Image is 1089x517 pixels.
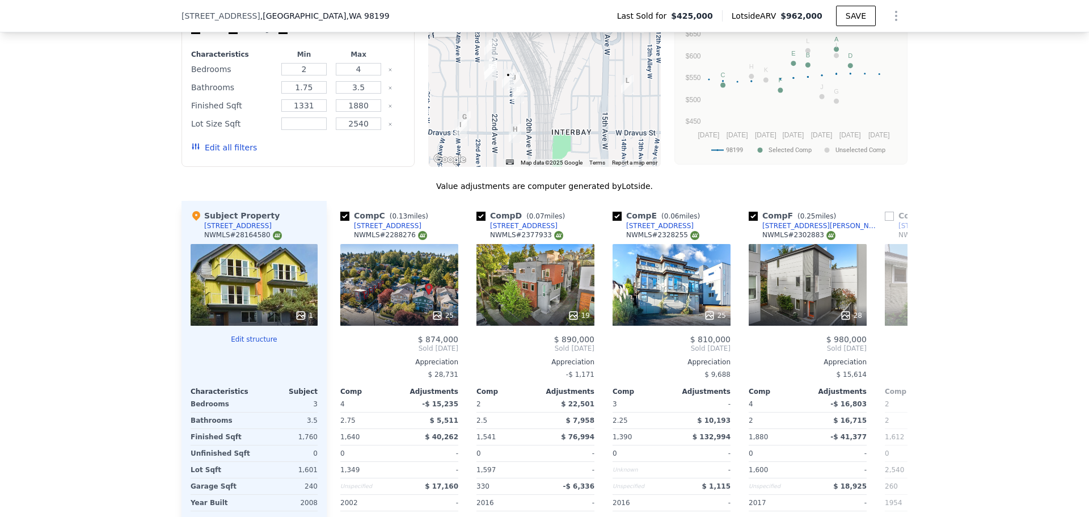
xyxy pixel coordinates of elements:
span: Sold [DATE] [340,344,458,353]
span: $ 1,115 [702,482,731,490]
text: Selected Comp [769,146,812,154]
text: J [820,83,824,90]
div: Adjustments [399,387,458,396]
div: NWMLS # 2288276 [354,230,427,240]
text: [DATE] [755,131,776,139]
span: $ 15,614 [837,371,867,379]
div: NWMLS # 2377933 [490,230,563,240]
span: $ 810,000 [690,335,731,344]
div: Unknown [613,462,669,478]
img: NWMLS Logo [554,231,563,240]
div: [STREET_ADDRESS] [204,221,272,230]
div: Characteristics [191,50,275,59]
span: -$ 6,336 [563,482,594,490]
span: 0.13 [392,212,407,220]
div: 1368 W Bertona St [621,75,634,94]
div: 1,601 [256,462,318,478]
div: 25 [432,310,454,321]
span: 260 [885,482,898,490]
span: $ 874,000 [418,335,458,344]
img: NWMLS Logo [418,231,427,240]
div: 240 [256,478,318,494]
span: 1,349 [340,466,360,474]
div: Appreciation [749,358,867,367]
div: 3427 22nd Ave W # A [484,61,497,81]
span: 0 [885,449,889,457]
span: ( miles) [657,212,704,220]
span: 0.06 [664,212,679,220]
text: [DATE] [839,131,861,139]
div: Comp G [885,210,978,221]
span: -$ 16,803 [830,400,867,408]
div: 3411 21st Ave W Apt A [502,69,514,89]
button: Keyboard shortcuts [506,159,514,165]
text: [DATE] [868,131,890,139]
span: 0 [613,449,617,457]
div: - [538,495,594,511]
div: 3 [256,396,318,412]
span: 4 [340,400,345,408]
span: Sold [DATE] [476,344,594,353]
text: $450 [686,117,701,125]
div: 3439 22nd Ave W # B [484,56,496,75]
span: 330 [476,482,489,490]
div: Unspecified [749,478,805,494]
div: NWMLS # 2366692 [898,230,972,240]
div: 3404 21st Ave W [508,72,520,91]
button: Clear [388,122,392,127]
div: - [402,445,458,461]
div: Garage Sqft [191,478,252,494]
div: Year Built [191,495,252,511]
span: ( miles) [793,212,841,220]
div: NWMLS # 2328255 [626,230,699,240]
div: 3060 24th Ave W [454,119,467,138]
div: 19 [568,310,590,321]
span: 0.25 [800,212,816,220]
div: 25 [704,310,726,321]
div: - [810,445,867,461]
text: B [806,52,810,58]
span: 1,600 [749,466,768,474]
div: - [674,445,731,461]
a: Open this area in Google Maps (opens a new window) [431,152,468,167]
text: $550 [686,74,701,82]
span: [STREET_ADDRESS] [181,10,260,22]
div: Comp F [749,210,841,221]
div: Comp D [476,210,569,221]
span: 1,880 [749,433,768,441]
span: 0.07 [529,212,544,220]
div: - [538,445,594,461]
div: 2017 [749,495,805,511]
text: $500 [686,96,701,104]
text: K [764,66,769,73]
div: Comp [885,387,944,396]
span: -$ 41,377 [830,433,867,441]
div: [STREET_ADDRESS] [898,221,966,230]
span: 2 [476,400,481,408]
div: Unfinished Sqft [191,445,252,461]
div: 2.5 [476,413,533,428]
span: $ 980,000 [826,335,867,344]
span: Sold [DATE] [885,344,1003,353]
span: 1,640 [340,433,360,441]
div: 2016 [476,495,533,511]
text: [DATE] [727,131,748,139]
span: $ 76,994 [561,433,594,441]
span: 2,540 [885,466,904,474]
div: 2.25 [613,413,669,428]
text: [DATE] [782,131,804,139]
a: [STREET_ADDRESS] [476,221,558,230]
div: Appreciation [340,358,458,367]
div: Bathrooms [191,413,252,428]
div: Bedrooms [191,396,252,412]
div: Lot Size Sqft [191,116,275,132]
span: Sold [DATE] [749,344,867,353]
div: Bathrooms [191,79,275,95]
span: Lotside ARV [732,10,780,22]
span: 1,597 [476,466,496,474]
span: $ 890,000 [554,335,594,344]
span: $ 132,994 [693,433,731,441]
span: $425,000 [671,10,713,22]
span: ( miles) [522,212,569,220]
span: Sold [DATE] [613,344,731,353]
